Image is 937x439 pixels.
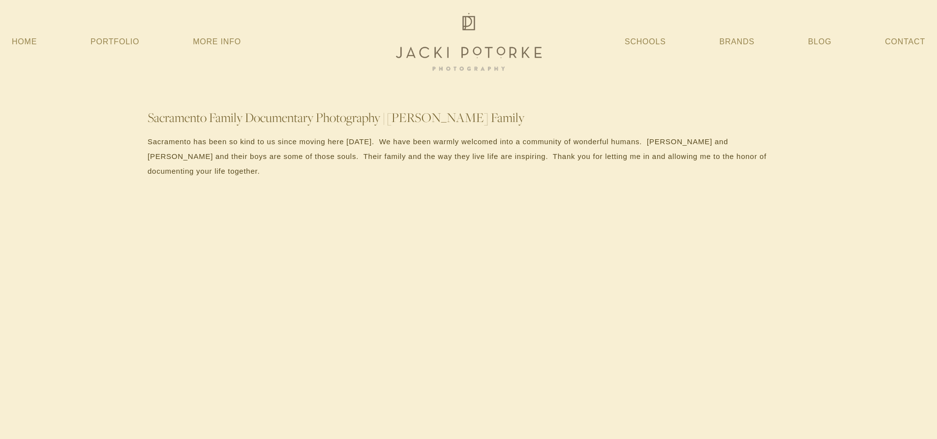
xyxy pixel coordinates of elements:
a: More Info [193,33,241,51]
h1: Sacramento Family Documentary Photography | [PERSON_NAME] Family [148,111,789,125]
a: Blog [808,33,832,51]
a: Home [12,33,37,51]
img: Jacki Potorke Sacramento Family Photographer [390,10,547,73]
a: Contact [885,33,925,51]
a: Schools [625,33,666,51]
a: Brands [720,33,755,51]
a: Portfolio [91,37,139,46]
p: Sacramento has been so kind to us since moving here [DATE]. We have been warmly welcomed into a c... [148,134,789,179]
